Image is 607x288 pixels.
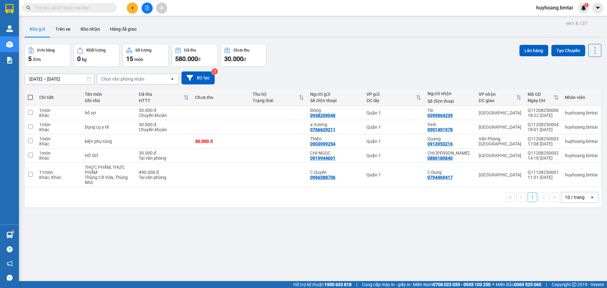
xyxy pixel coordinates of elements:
[105,21,142,37] button: Hàng đã giao
[39,175,78,180] div: Khác, Khác
[139,122,189,127] div: 30.000 đ
[136,89,192,106] th: Toggle SortBy
[566,20,587,27] div: ver 1.8.137
[195,95,246,100] div: Chưa thu
[479,125,521,130] div: [GEOGRAPHIC_DATA]
[362,281,411,288] span: Cung cấp máy in - giấy in:
[475,89,524,106] th: Toggle SortBy
[565,139,598,144] div: huyhoang.bmtai
[156,3,167,14] button: aim
[492,283,494,286] span: ⚪️
[528,156,559,161] div: 14:18 [DATE]
[310,156,335,161] div: 0919944601
[413,281,491,288] span: Miền Nam
[595,5,601,11] span: caret-down
[427,175,453,180] div: 0794469417
[7,275,13,281] span: message
[524,89,562,106] th: Toggle SortBy
[85,98,132,103] div: Ghi chú
[35,4,109,11] input: Tìm tên, số ĐT hoặc mã đơn
[139,92,184,97] div: Đã thu
[528,108,559,113] div: Q11208250006
[25,74,94,84] input: Select a date range.
[142,3,153,14] button: file-add
[366,125,421,130] div: Quận 1
[139,170,189,175] div: 490.000 đ
[249,89,307,106] th: Toggle SortBy
[85,125,132,130] div: Dụng cụ y tế
[427,136,472,141] div: Quang
[127,3,138,14] button: plus
[37,48,55,52] div: Đơn hàng
[7,246,13,252] span: question-circle
[531,4,578,12] span: huyhoang.bmtai
[528,113,559,118] div: 18:22 [DATE]
[172,44,218,67] button: Đã thu580.000đ
[433,282,491,287] strong: 0708 023 035 - 0935 103 250
[85,175,132,185] div: Thùng Cỡ Vừa, Thùng Nhỏ
[427,122,472,127] div: Vinh
[528,92,554,97] div: Mã GD
[479,98,516,103] div: ĐC giao
[126,55,133,63] span: 15
[310,122,360,127] div: a Vương
[496,281,541,288] span: Miền Bắc
[427,150,472,156] div: CHỊ DUNG
[85,165,132,175] div: THỰC PHẨM, THỰC PHẨM
[7,260,13,267] span: notification
[479,92,516,97] div: VP nhận
[479,110,521,115] div: [GEOGRAPHIC_DATA]
[356,281,357,288] span: |
[139,150,189,156] div: 30.000 đ
[39,95,78,100] div: Chi tiết
[551,45,585,56] button: Tạo Chuyến
[310,170,360,175] div: C Quyên
[139,156,189,161] div: Tại văn phòng
[135,48,151,52] div: Số lượng
[82,57,87,62] span: kg
[528,98,554,103] div: Ngày ĐH
[528,136,559,141] div: Q11208250003
[427,127,453,132] div: 0901491978
[39,170,78,175] div: 11 món
[427,99,472,104] div: Số điện thoại
[253,92,299,97] div: Thu hộ
[139,108,189,113] div: 30.000 đ
[528,122,559,127] div: Q11208250004
[565,194,585,200] div: 10 / trang
[585,3,587,7] span: 1
[6,41,13,48] img: warehouse-icon
[310,98,360,103] div: Số điện thoại
[427,113,453,118] div: 0399864239
[85,110,132,115] div: hồ sơ
[366,153,421,158] div: Quận 1
[85,92,132,97] div: Tên món
[77,55,81,63] span: 0
[479,153,521,158] div: [GEOGRAPHIC_DATA]
[25,21,50,37] button: Kho gửi
[159,6,164,10] span: aim
[528,193,537,202] button: 1
[324,282,352,287] strong: 1900 633 818
[195,139,246,144] div: 30.000 đ
[233,48,249,52] div: Chưa thu
[427,141,453,146] div: 0913953216
[184,48,196,52] div: Đã thu
[50,21,76,37] button: Trên xe
[310,108,360,113] div: Đông
[224,55,243,63] span: 30.000
[181,71,215,84] button: Bộ lọc
[139,98,184,103] div: HTTT
[528,127,559,132] div: 18:01 [DATE]
[427,156,453,161] div: 0886180840
[584,3,589,7] sup: 1
[26,6,31,10] span: search
[528,150,559,156] div: Q11208250002
[366,139,421,144] div: Quận 1
[528,170,559,175] div: Q11108250001
[130,6,135,10] span: plus
[39,127,78,132] div: Khác
[170,77,175,82] svg: open
[175,55,198,63] span: 580.000
[366,92,416,97] div: VP gửi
